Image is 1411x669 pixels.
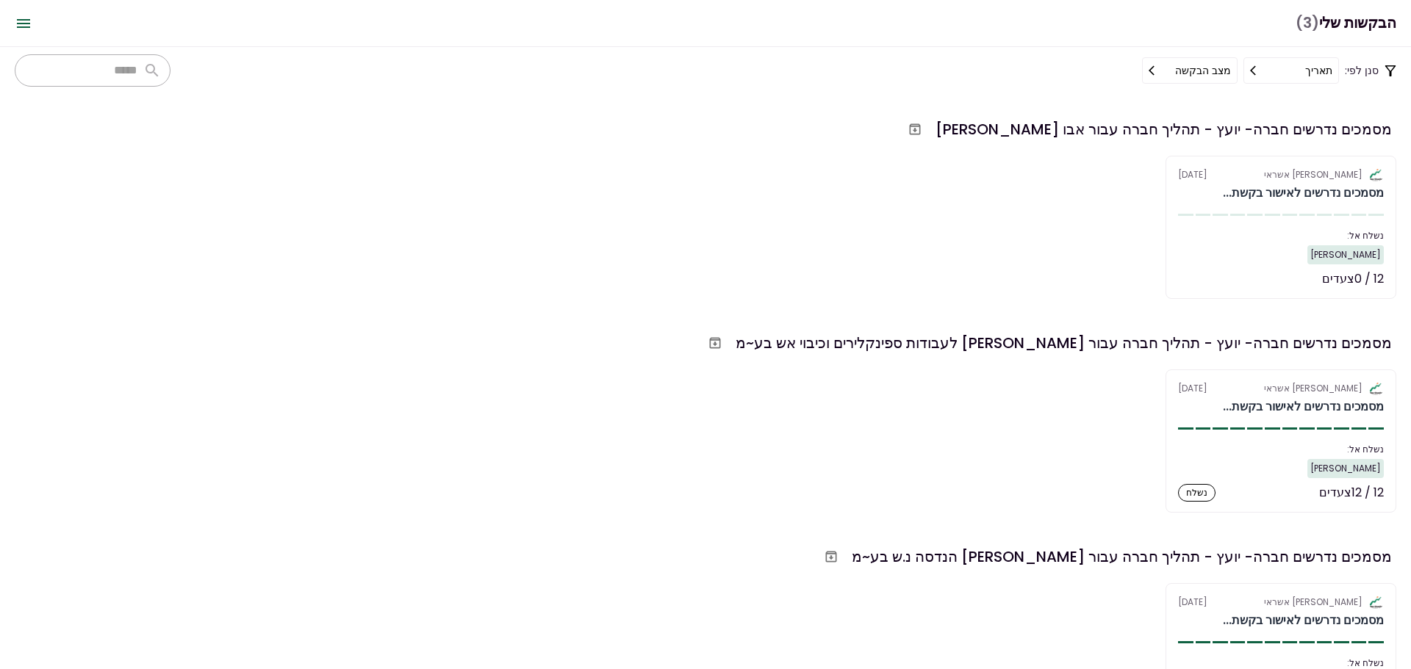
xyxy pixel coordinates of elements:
[1319,484,1384,502] div: 12 / 12 צעדים
[852,546,1392,568] div: מסמכים נדרשים חברה- יועץ - תהליך חברה עבור [PERSON_NAME] הנדסה נ.ש בע~מ
[1243,57,1339,84] button: תאריך
[818,543,844,570] button: העבר לארכיון
[1178,484,1216,502] div: נשלח
[1264,596,1362,609] div: [PERSON_NAME] אשראי
[6,6,41,41] button: Open menu
[1142,57,1238,84] button: מצב הבקשה
[1264,382,1362,395] div: [PERSON_NAME] אשראי
[1142,57,1396,84] div: סנן לפי:
[1178,168,1384,181] div: [DATE]
[1178,229,1384,242] div: נשלח אל:
[902,116,928,142] button: העבר לארכיון
[1178,382,1384,395] div: [DATE]
[1307,459,1384,478] div: [PERSON_NAME]
[1223,398,1384,416] div: מסמכים נדרשים לאישור בקשת חברה- יועץ
[1223,184,1384,202] div: מסמכים נדרשים לאישור בקשת חברה- יועץ
[1178,596,1384,609] div: [DATE]
[1322,270,1384,288] div: 12 / 0 צעדים
[1223,612,1384,629] div: מסמכים נדרשים לאישור בקשת חברה- יועץ
[1178,270,1232,288] div: לא הותחל
[736,332,1392,354] div: מסמכים נדרשים חברה- יועץ - תהליך חברה עבור [PERSON_NAME] לעבודות ספינקלירים וכיבוי אש בע~מ
[1296,8,1319,38] span: (3)
[1296,8,1396,38] h1: הבקשות שלי
[702,330,728,356] button: העבר לארכיון
[1264,168,1362,181] div: [PERSON_NAME] אשראי
[1368,382,1384,395] img: Partner logo
[1368,596,1384,609] img: Partner logo
[1305,62,1332,79] div: תאריך
[1368,168,1384,181] img: Partner logo
[1307,245,1384,264] div: [PERSON_NAME]
[936,118,1392,140] div: מסמכים נדרשים חברה- יועץ - תהליך חברה עבור אבו [PERSON_NAME]
[1178,443,1384,456] div: נשלח אל:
